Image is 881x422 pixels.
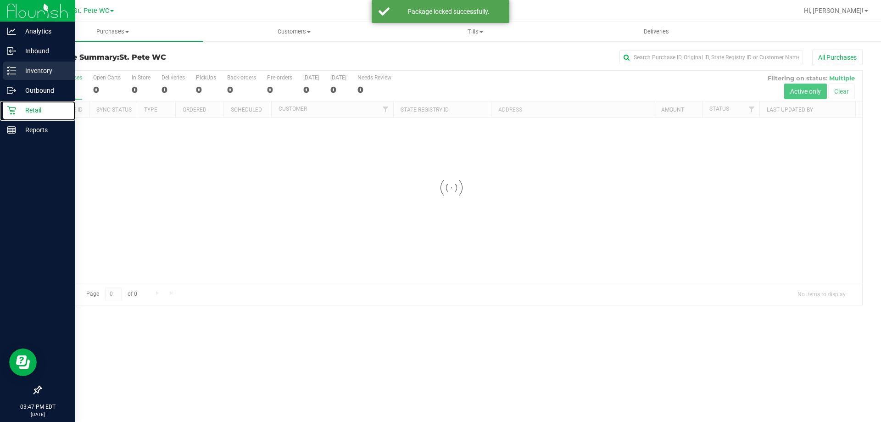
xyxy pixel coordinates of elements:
[4,411,71,418] p: [DATE]
[73,7,109,15] span: St. Pete WC
[631,28,681,36] span: Deliveries
[7,66,16,75] inline-svg: Inventory
[395,7,502,16] div: Package locked successfully.
[385,28,565,36] span: Tills
[16,124,71,135] p: Reports
[7,86,16,95] inline-svg: Outbound
[22,22,203,41] a: Purchases
[4,403,71,411] p: 03:47 PM EDT
[804,7,864,14] span: Hi, [PERSON_NAME]!
[204,28,384,36] span: Customers
[119,53,166,62] span: St. Pete WC
[566,22,747,41] a: Deliveries
[16,65,71,76] p: Inventory
[7,27,16,36] inline-svg: Analytics
[16,26,71,37] p: Analytics
[203,22,385,41] a: Customers
[619,51,803,64] input: Search Purchase ID, Original ID, State Registry ID or Customer Name...
[22,28,203,36] span: Purchases
[16,85,71,96] p: Outbound
[7,106,16,115] inline-svg: Retail
[16,105,71,116] p: Retail
[16,45,71,56] p: Inbound
[9,349,37,376] iframe: Resource center
[40,53,314,62] h3: Purchase Summary:
[812,50,863,65] button: All Purchases
[7,125,16,135] inline-svg: Reports
[385,22,566,41] a: Tills
[7,46,16,56] inline-svg: Inbound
